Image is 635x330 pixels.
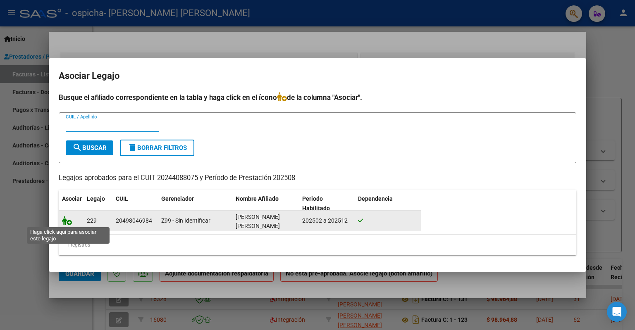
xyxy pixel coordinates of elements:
[120,140,194,156] button: Borrar Filtros
[302,195,330,211] span: Periodo Habilitado
[236,195,279,202] span: Nombre Afiliado
[116,195,128,202] span: CUIL
[59,92,576,103] h4: Busque el afiliado correspondiente en la tabla y haga click en el ícono de la columna "Asociar".
[87,217,97,224] span: 229
[66,140,113,155] button: Buscar
[72,142,82,152] mat-icon: search
[62,195,82,202] span: Asociar
[161,217,210,224] span: Z99 - Sin Identificar
[299,190,355,217] datatable-header-cell: Periodo Habilitado
[358,195,393,202] span: Dependencia
[607,302,627,322] div: Open Intercom Messenger
[127,142,137,152] mat-icon: delete
[232,190,299,217] datatable-header-cell: Nombre Afiliado
[59,68,576,84] h2: Asociar Legajo
[302,216,351,226] div: 202502 a 202512
[87,195,105,202] span: Legajo
[59,173,576,183] p: Legajos aprobados para el CUIT 20244088075 y Período de Prestación 202508
[59,235,576,255] div: 1 registros
[355,190,421,217] datatable-header-cell: Dependencia
[112,190,158,217] datatable-header-cell: CUIL
[72,144,107,152] span: Buscar
[236,214,280,230] span: CASTRILLO ALAN IVAN
[84,190,112,217] datatable-header-cell: Legajo
[59,190,84,217] datatable-header-cell: Asociar
[161,195,194,202] span: Gerenciador
[158,190,232,217] datatable-header-cell: Gerenciador
[127,144,187,152] span: Borrar Filtros
[116,216,152,226] div: 20498046984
